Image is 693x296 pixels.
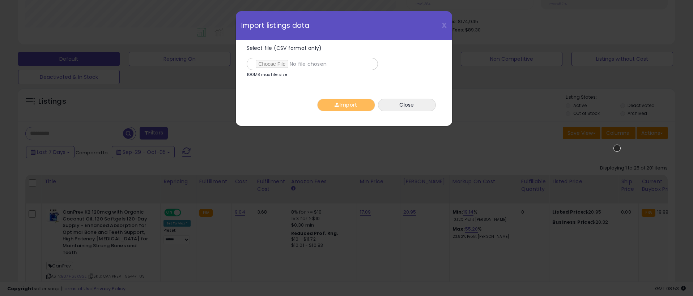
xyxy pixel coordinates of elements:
button: Import [317,99,375,111]
span: Select file (CSV format only) [247,44,322,52]
span: X [442,20,447,30]
button: Close [378,99,436,111]
span: Import listings data [241,22,310,29]
p: 100MB max file size [247,73,288,77]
